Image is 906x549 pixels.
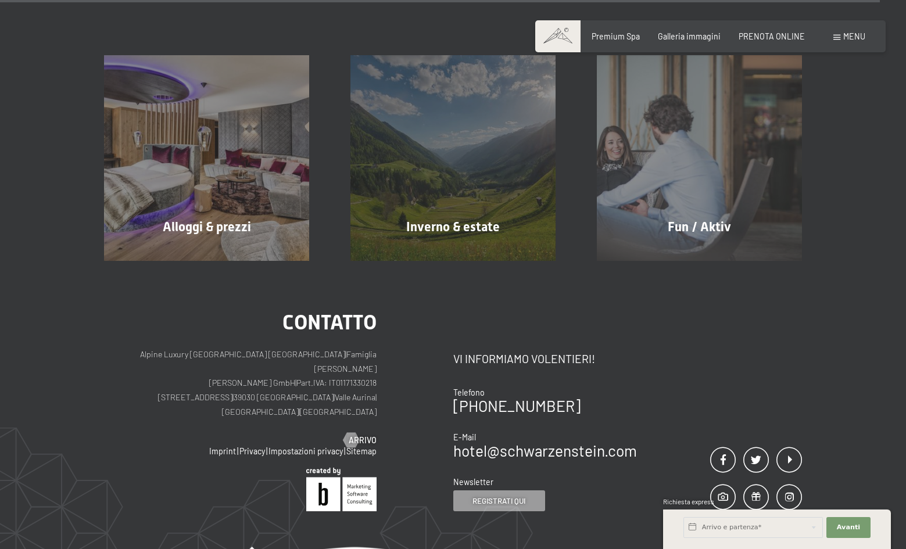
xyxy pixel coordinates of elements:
span: Telefono [453,387,485,397]
a: PRENOTA ONLINE [739,31,805,41]
span: | [344,446,345,456]
span: Newsletter [453,477,493,487]
a: Sitemap [346,446,377,456]
a: Impostazioni privacy [268,446,343,456]
span: Alloggi & prezzi [163,220,251,234]
span: Fun / Aktiv [668,220,731,234]
img: Brandnamic GmbH | Leading Hospitality Solutions [306,468,377,511]
span: | [345,349,346,359]
a: Arrivo [343,435,377,446]
a: Galleria immagini [658,31,721,41]
a: Hotel Benessere SCHWARZENSTEIN – Trentino Alto Adige Dolomiti Alloggi & prezzi [84,55,330,260]
a: hotel@schwarzenstein.com [453,442,637,460]
button: Avanti [826,517,871,538]
span: Avanti [837,523,860,532]
a: Premium Spa [592,31,640,41]
span: | [299,407,300,417]
span: Contatto [282,310,377,334]
a: Hotel Benessere SCHWARZENSTEIN – Trentino Alto Adige Dolomiti Inverno & estate [330,55,576,260]
span: | [232,392,234,402]
span: E-Mail [453,432,476,442]
span: Vi informiamo volentieri! [453,352,595,365]
span: | [375,392,377,402]
span: | [334,392,335,402]
a: Privacy [239,446,265,456]
span: Inverno & estate [406,220,500,234]
span: | [237,446,238,456]
p: Alpine Luxury [GEOGRAPHIC_DATA] [GEOGRAPHIC_DATA] Famiglia [PERSON_NAME] [PERSON_NAME] GmbH Part.... [104,347,377,419]
a: Hotel Benessere SCHWARZENSTEIN – Trentino Alto Adige Dolomiti Fun / Aktiv [576,55,822,260]
span: | [295,378,296,387]
span: Registrati qui [472,496,525,506]
a: [PHONE_NUMBER] [453,397,581,415]
span: Arrivo [349,435,377,446]
a: Imprint [209,446,236,456]
span: Menu [843,31,865,41]
span: | [266,446,267,456]
span: Richiesta express [663,498,714,505]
